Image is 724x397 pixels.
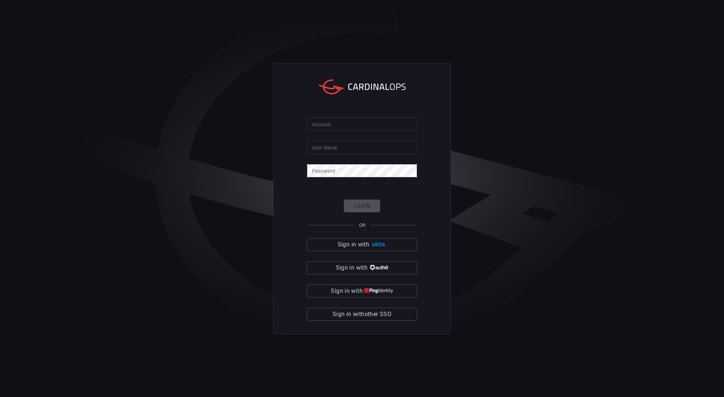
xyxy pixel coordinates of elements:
[307,238,417,251] button: Sign in with
[359,222,365,228] span: OR
[369,265,388,270] img: vP8Hhh4KuCH8AavWKdZY7RZgAAAAASUVORK5CYII=
[333,309,391,319] span: Sign in with other SSO
[331,286,362,296] span: Sign in with
[371,242,386,247] img: Ad5vKXme8s1CQAAAABJRU5ErkJggg==
[307,308,417,321] button: Sign in withother SSO
[307,261,417,274] button: Sign in with
[307,141,417,154] input: Type your user name
[338,240,369,250] span: Sign in with
[307,285,417,298] button: Sign in with
[307,118,417,131] input: Type your account
[364,288,393,294] img: quu4iresuhQAAAABJRU5ErkJggg==
[336,263,367,273] span: Sign in with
